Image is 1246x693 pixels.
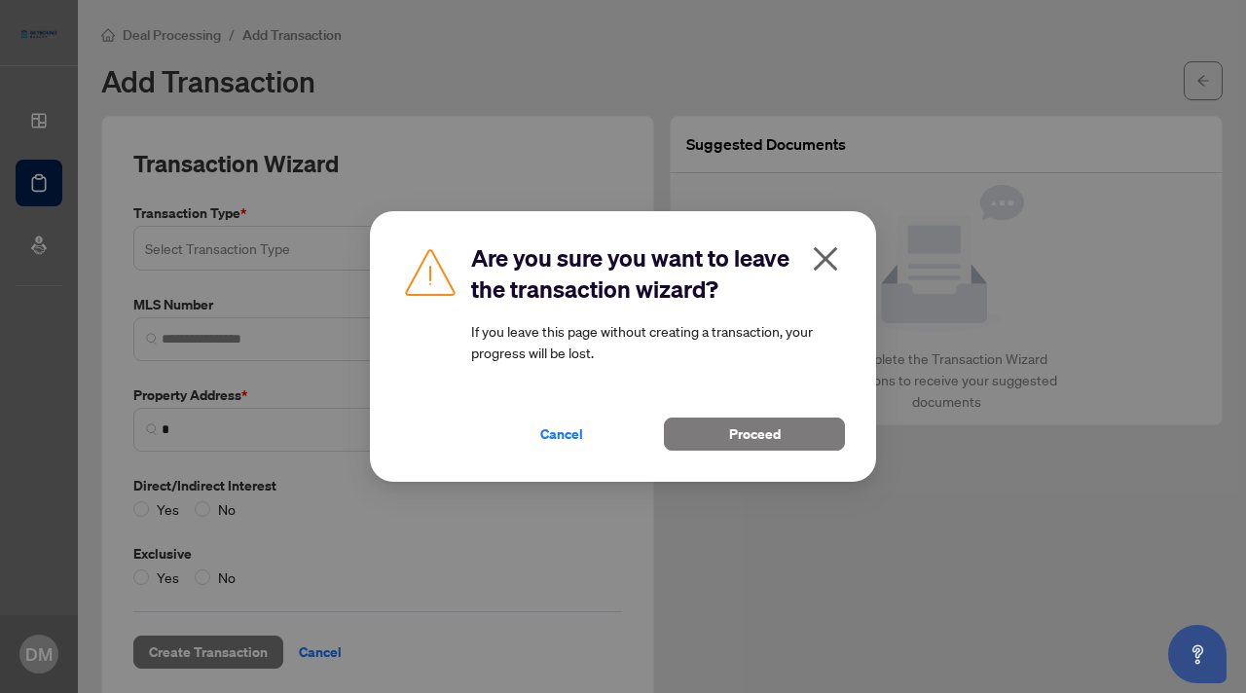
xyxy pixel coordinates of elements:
[1168,625,1227,683] button: Open asap
[471,418,652,451] button: Cancel
[471,320,845,363] article: If you leave this page without creating a transaction, your progress will be lost.
[810,243,841,274] span: close
[664,418,845,451] button: Proceed
[540,419,583,450] span: Cancel
[471,242,845,305] h2: Are you sure you want to leave the transaction wizard?
[729,419,781,450] span: Proceed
